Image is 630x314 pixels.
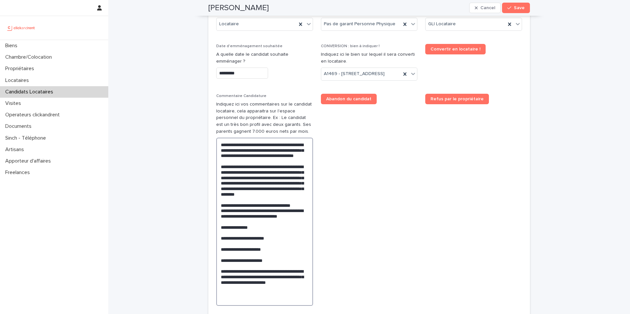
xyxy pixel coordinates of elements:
[321,94,377,104] a: Abandon du candidat
[324,21,395,28] span: Pas de garant Personne Physique
[3,54,57,60] p: Chambre/Colocation
[321,51,418,65] p: Indiquez ici le bien sur lequel il sera converti en locataire.
[430,47,480,51] span: Convertir en locataire !
[216,51,313,65] p: A quelle date le candidat souhaite emménager ?
[321,44,380,48] span: CONVERSION : bien à indiquer !
[502,3,530,13] button: Save
[425,44,486,54] a: Convertir en locataire !
[3,135,51,141] p: Sinch - Téléphone
[3,169,35,176] p: Freelances
[3,66,39,72] p: Propriétaires
[216,94,266,98] span: Commentaire Candidature
[3,158,56,164] p: Apporteur d'affaires
[3,147,29,153] p: Artisans
[428,21,456,28] span: GLI Locataire
[3,123,37,129] p: Documents
[3,43,23,49] p: Biens
[514,6,525,10] span: Save
[425,94,489,104] a: Refus par le propriétaire
[216,101,313,135] p: Indiquez ici vos commentaires sur le candidat locataire, cela apparaitra sur l'espace personnel d...
[326,97,371,101] span: Abandon du candidat
[469,3,501,13] button: Cancel
[324,70,385,77] span: A1469 - [STREET_ADDRESS]
[3,112,65,118] p: Operateurs clickandrent
[5,21,37,34] img: UCB0brd3T0yccxBKYDjQ
[3,100,26,107] p: Visites
[208,3,269,13] h2: [PERSON_NAME]
[480,6,495,10] span: Cancel
[3,89,58,95] p: Candidats Locataires
[219,21,239,28] span: Locataire
[3,77,34,84] p: Locataires
[430,97,484,101] span: Refus par le propriétaire
[216,44,283,48] span: Date d'emménagement souhaitée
